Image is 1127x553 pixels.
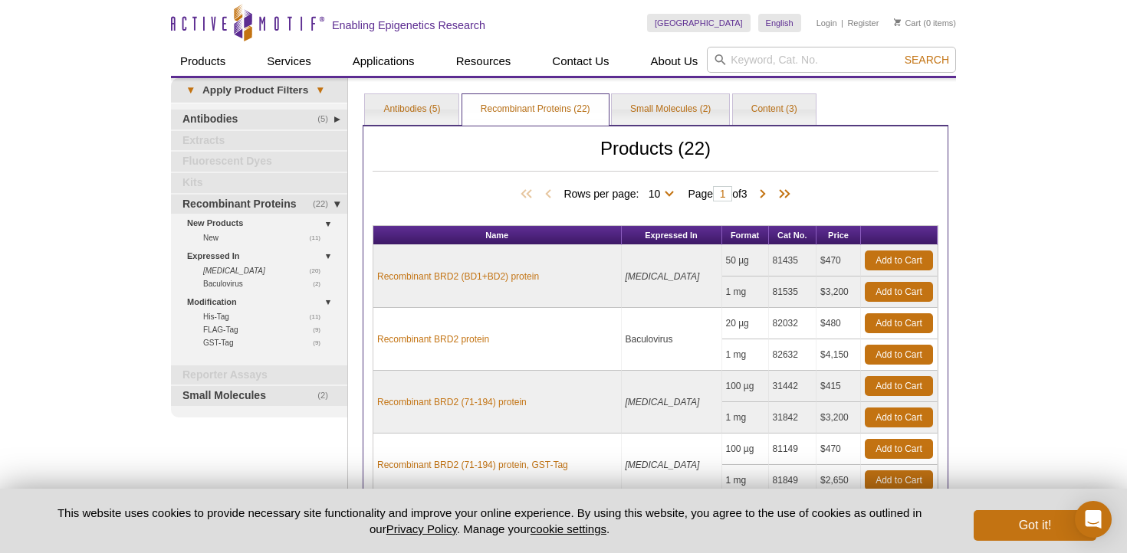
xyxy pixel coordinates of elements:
[622,308,722,371] td: Baculovirus
[865,376,933,396] a: Add to Cart
[847,18,879,28] a: Register
[517,187,540,202] span: First Page
[769,371,817,402] td: 31442
[865,470,933,490] a: Add to Cart
[642,47,708,76] a: About Us
[769,308,817,339] td: 82032
[313,323,329,336] span: (9)
[171,173,347,193] a: Kits
[865,250,933,270] a: Add to Cart
[622,226,722,245] th: Expressed In
[171,152,347,172] a: Fluorescent Dyes
[816,465,861,496] td: $2,650
[203,336,329,349] a: (9)GST-Tag
[310,264,329,277] span: (20)
[865,439,933,459] a: Add to Cart
[865,345,933,365] a: Add to Cart
[758,14,801,32] a: English
[462,94,609,125] a: Recombinant Proteins (22)
[905,54,949,66] span: Search
[816,308,861,339] td: $480
[1075,501,1112,538] div: Open Intercom Messenger
[816,402,861,434] td: $3,200
[373,142,938,172] h2: Products (22)
[769,245,817,276] td: 81435
[626,271,700,282] i: [MEDICAL_DATA]
[171,386,347,406] a: (2)Small Molecules
[313,277,329,290] span: (2)
[343,47,424,76] a: Applications
[310,310,329,323] span: (11)
[308,83,332,97] span: ▾
[769,465,817,496] td: 81849
[769,276,817,308] td: 81535
[894,14,956,32] li: (0 items)
[626,460,700,470] i: [MEDICAL_DATA]
[733,94,816,125] a: Content (3)
[722,402,769,434] td: 1 mg
[171,365,347,385] a: Reporter Assays
[707,47,956,73] input: Keyword, Cat. No.
[900,53,954,67] button: Search
[816,226,861,245] th: Price
[755,187,770,202] span: Next Page
[365,94,458,125] a: Antibodies (5)
[203,277,329,290] a: (2)Baculovirus
[543,47,618,76] a: Contact Us
[377,458,568,472] a: Recombinant BRD2 (71-194) protein, GST-Tag
[722,371,769,402] td: 100 µg
[171,110,347,129] a: (5)Antibodies
[974,510,1096,541] button: Got it!
[816,371,861,402] td: $415
[332,18,485,32] h2: Enabling Epigenetics Research
[626,397,700,407] i: [MEDICAL_DATA]
[894,18,901,26] img: Your Cart
[612,94,729,125] a: Small Molecules (2)
[179,83,202,97] span: ▾
[203,267,265,275] i: [MEDICAL_DATA]
[741,188,747,200] span: 3
[722,434,769,465] td: 100 µg
[258,47,320,76] a: Services
[563,185,680,201] span: Rows per page:
[386,522,457,535] a: Privacy Policy
[203,264,329,277] a: (20) [MEDICAL_DATA]
[647,14,751,32] a: [GEOGRAPHIC_DATA]
[447,47,521,76] a: Resources
[722,245,769,276] td: 50 µg
[187,215,338,231] a: New Products
[894,18,921,28] a: Cart
[680,186,754,201] span: Page of
[313,336,329,349] span: (9)
[722,339,769,371] td: 1 mg
[377,395,527,409] a: Recombinant BRD2 (71-194) protein
[865,282,933,302] a: Add to Cart
[769,226,817,245] th: Cat No.
[31,505,948,537] p: This website uses cookies to provide necessary site functionality and improve your online experie...
[841,14,843,32] li: |
[317,386,337,406] span: (2)
[171,47,235,76] a: Products
[816,245,861,276] td: $470
[531,522,606,535] button: cookie settings
[373,226,622,245] th: Name
[769,434,817,465] td: 81149
[187,294,338,310] a: Modification
[770,187,793,202] span: Last Page
[816,339,861,371] td: $4,150
[816,18,837,28] a: Login
[540,187,556,202] span: Previous Page
[313,195,337,214] span: (22)
[816,276,861,308] td: $3,200
[203,231,329,244] a: (11)New
[722,276,769,308] td: 1 mg
[722,308,769,339] td: 20 µg
[769,402,817,434] td: 31842
[865,313,933,333] a: Add to Cart
[203,310,329,323] a: (11)His-Tag
[816,434,861,465] td: $470
[317,110,337,129] span: (5)
[310,231,329,244] span: (11)
[171,78,347,103] a: ▾Apply Product Filters▾
[722,226,769,245] th: Format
